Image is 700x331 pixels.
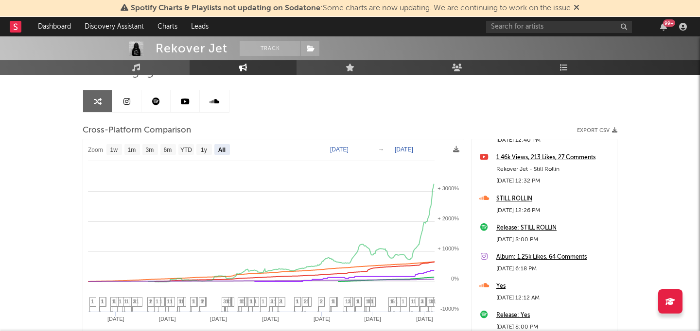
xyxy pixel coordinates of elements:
[101,298,104,304] span: 1
[131,4,320,12] span: Spotify Charts & Playlists not updating on Sodatone
[170,298,173,304] span: 1
[496,263,612,275] div: [DATE] 6:18 PM
[416,316,433,322] text: [DATE]
[133,298,139,304] span: 11
[279,298,282,304] span: 2
[413,298,416,304] span: 1
[496,292,612,304] div: [DATE] 12:12 AM
[319,298,322,304] span: 1
[254,298,257,304] span: 1
[229,298,232,304] span: 1
[370,298,373,304] span: 1
[249,298,252,304] span: 1
[496,251,612,263] a: Album: 1.25k Likes, 64 Comments
[366,298,368,304] span: 1
[239,298,242,304] span: 1
[496,152,612,164] a: 1.46k Views, 213 Likes, 27 Comments
[159,316,176,322] text: [DATE]
[180,147,192,153] text: YTD
[274,298,277,304] span: 1
[496,175,612,187] div: [DATE] 12:32 PM
[296,298,298,304] span: 1
[496,222,612,234] a: Release: STILL ROLLIN
[112,298,115,304] span: 1
[124,298,127,304] span: 1
[496,193,612,205] a: STILL ROLLIN
[218,147,226,153] text: All
[167,298,170,304] span: 1
[440,306,459,312] text: -1000%
[331,298,334,304] span: 1
[660,23,667,31] button: 99+
[128,147,136,153] text: 1m
[496,134,612,146] div: [DATE] 12:40 PM
[348,298,350,304] span: 1
[133,298,136,304] span: 2
[159,298,162,304] span: 1
[356,298,359,304] span: 1
[110,147,118,153] text: 1w
[395,146,413,153] text: [DATE]
[262,298,264,304] span: 1
[146,147,154,153] text: 3m
[303,298,306,304] span: 1
[119,298,122,304] span: 1
[420,298,423,304] span: 2
[126,298,129,304] span: 1
[496,205,612,216] div: [DATE] 12:26 PM
[306,298,309,304] span: 1
[451,276,459,281] text: 0%
[433,298,436,304] span: 1
[164,147,172,153] text: 6m
[574,4,579,12] span: Dismiss
[395,298,398,304] span: 1
[31,17,78,36] a: Dashboard
[390,298,393,304] span: 1
[437,215,459,221] text: + 2000%
[378,146,384,153] text: →
[496,310,612,321] a: Release: Yes
[178,298,181,304] span: 1
[210,316,227,322] text: [DATE]
[411,298,414,304] span: 1
[184,17,215,36] a: Leads
[330,146,349,153] text: [DATE]
[83,66,193,78] span: Artist Engagement
[240,41,300,56] button: Track
[181,298,184,304] span: 1
[91,298,94,304] span: 1
[496,281,612,292] a: Yes
[486,21,632,33] input: Search for artists
[156,298,158,304] span: 1
[345,298,348,304] span: 1
[663,19,675,27] div: 99 +
[226,298,228,304] span: 1
[496,164,612,175] div: Rekover Jet - Still Rollin
[496,234,612,246] div: [DATE] 8:00 PM
[437,185,459,191] text: + 3000%
[200,298,203,304] span: 1
[270,298,273,304] span: 2
[428,298,431,304] span: 1
[78,17,151,36] a: Discovery Assistant
[364,316,381,322] text: [DATE]
[83,125,191,136] span: Cross-Platform Comparison
[201,147,207,153] text: 1y
[151,17,184,36] a: Charts
[314,316,331,322] text: [DATE]
[262,316,279,322] text: [DATE]
[107,316,124,322] text: [DATE]
[192,298,194,304] span: 1
[437,246,459,251] text: + 1000%
[131,4,571,12] span: : Some charts are now updating. We are continuing to work on the issue
[577,128,617,133] button: Export CSV
[223,298,226,304] span: 3
[156,41,227,56] div: Rekover Jet
[88,147,103,153] text: Zoom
